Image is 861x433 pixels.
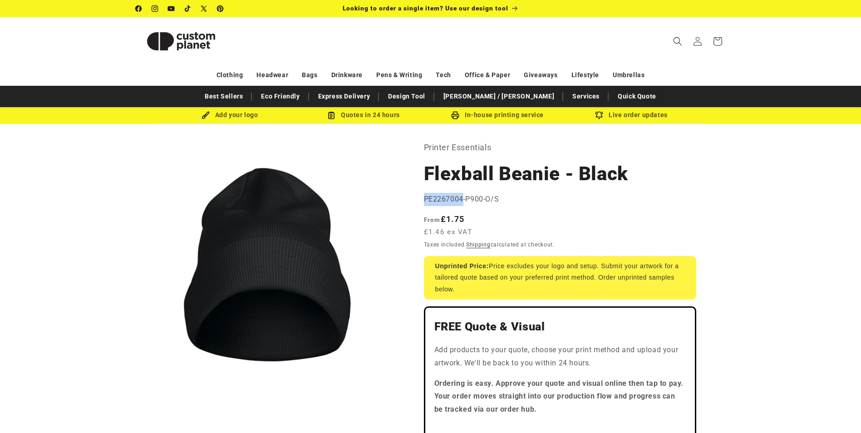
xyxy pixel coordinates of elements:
img: Order updates [595,111,603,119]
a: Clothing [216,67,243,83]
a: Express Delivery [314,89,375,104]
p: Printer Essentials [424,140,696,155]
h2: FREE Quote & Visual [434,320,686,334]
iframe: Chat Widget [709,335,861,433]
a: Services [568,89,604,104]
summary: Search [668,31,688,51]
div: Taxes included. calculated at checkout. [424,240,696,249]
a: [PERSON_NAME] / [PERSON_NAME] [439,89,559,104]
h1: Flexball Beanie - Black [424,162,696,186]
media-gallery: Gallery Viewer [136,140,401,406]
p: Add products to your quote, choose your print method and upload your artwork. We'll be back to yo... [434,344,686,370]
span: From [424,216,441,223]
a: Design Tool [384,89,430,104]
strong: Unprinted Price: [435,262,489,270]
a: Office & Paper [465,67,510,83]
a: Tech [436,67,451,83]
span: Looking to order a single item? Use our design tool [343,5,508,12]
a: Headwear [256,67,288,83]
iframe: Customer reviews powered by Trustpilot [434,423,686,433]
a: Pens & Writing [376,67,422,83]
div: Quotes in 24 hours [297,109,431,121]
a: Eco Friendly [256,89,304,104]
a: Bags [302,67,317,83]
img: In-house printing [451,111,459,119]
a: Quick Quote [613,89,661,104]
div: Add your logo [163,109,297,121]
strong: £1.75 [424,214,465,224]
span: £1.46 ex VAT [424,227,472,237]
img: Brush Icon [202,111,210,119]
img: Order Updates Icon [327,111,335,119]
a: Custom Planet [132,17,230,65]
a: Umbrellas [613,67,645,83]
img: Custom Planet [136,21,226,62]
a: Giveaways [524,67,557,83]
a: Lifestyle [571,67,599,83]
a: Best Sellers [200,89,247,104]
a: Drinkware [331,67,363,83]
div: Price excludes your logo and setup. Submit your artwork for a tailored quote based on your prefer... [424,256,696,300]
strong: Ordering is easy. Approve your quote and visual online then tap to pay. Your order moves straight... [434,379,684,414]
span: PE2267004-P900-O/S [424,195,499,203]
a: Shipping [466,241,491,248]
div: Live order updates [565,109,699,121]
div: In-house printing service [431,109,565,121]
